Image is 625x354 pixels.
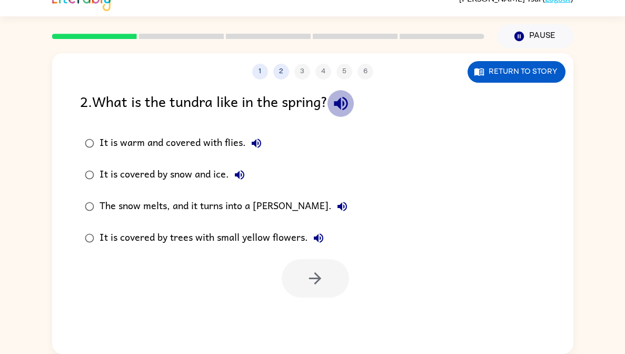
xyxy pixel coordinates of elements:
[332,196,353,217] button: The snow melts, and it turns into a [PERSON_NAME].
[100,133,267,154] div: It is warm and covered with flies.
[229,164,250,185] button: It is covered by snow and ice.
[497,24,573,48] button: Pause
[246,133,267,154] button: It is warm and covered with flies.
[252,64,268,80] button: 1
[100,164,250,185] div: It is covered by snow and ice.
[80,90,545,117] div: 2 . What is the tundra like in the spring?
[273,64,289,80] button: 2
[308,228,329,249] button: It is covered by trees with small yellow flowers.
[100,228,329,249] div: It is covered by trees with small yellow flowers.
[100,196,353,217] div: The snow melts, and it turns into a [PERSON_NAME].
[468,61,566,83] button: Return to story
